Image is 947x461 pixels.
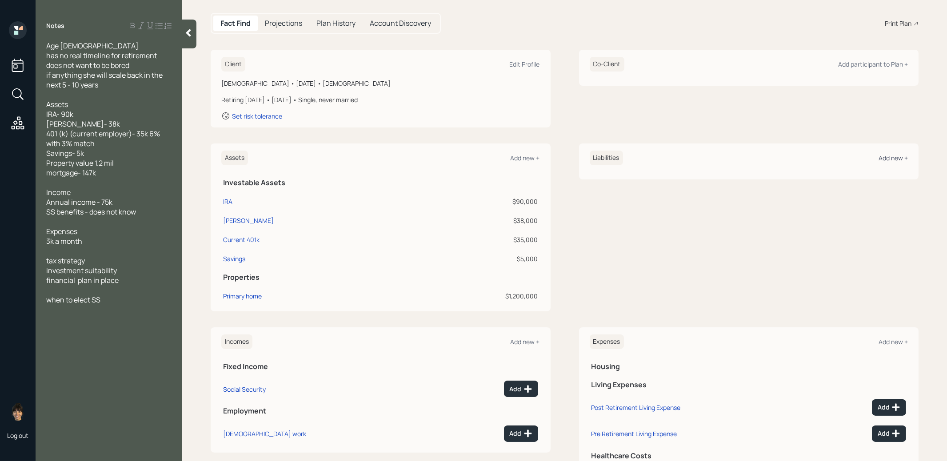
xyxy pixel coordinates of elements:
h6: Expenses [590,334,624,349]
span: Income Annual income - 75k SS benefits - does not know [46,187,136,217]
div: Pre Retirement Living Expense [591,429,677,438]
div: Savings [223,254,245,263]
button: Add [872,399,906,416]
button: Add [504,425,538,442]
span: Expenses 3k a month [46,227,82,246]
h5: Projections [265,19,302,28]
div: Edit Profile [510,60,540,68]
h6: Incomes [221,334,252,349]
div: Add new + [879,154,908,162]
h6: Assets [221,151,248,165]
div: Add new + [879,338,908,346]
span: when to elect SS [46,295,100,305]
div: Post Retirement Living Expense [591,403,681,412]
h5: Plan History [316,19,356,28]
div: $1,200,000 [415,291,538,301]
h6: Co-Client [590,57,624,72]
div: $35,000 [415,235,538,244]
h5: Fact Find [220,19,251,28]
div: [DEMOGRAPHIC_DATA] • [DATE] • [DEMOGRAPHIC_DATA] [221,79,540,88]
button: Add [504,381,538,397]
div: Log out [7,431,28,440]
div: Add participant to Plan + [838,60,908,68]
div: IRA [223,197,232,206]
div: [DEMOGRAPHIC_DATA] work [223,429,306,438]
h5: Employment [223,407,538,415]
button: Add [872,425,906,442]
div: Add [878,403,900,412]
img: treva-nostdahl-headshot.png [9,403,27,421]
span: Assets IRA- 90k [PERSON_NAME]- 38k 401 (k) (current employer)- 35k 6% with 3% match Savings- 5k P... [46,99,161,178]
div: Add new + [511,338,540,346]
div: [PERSON_NAME] [223,216,274,225]
div: $38,000 [415,216,538,225]
h5: Healthcare Costs [591,452,907,460]
span: tax strategy investment suitability financial plan in place [46,256,119,285]
div: Primary home [223,291,262,301]
div: Add new + [511,154,540,162]
h5: Investable Assets [223,179,538,187]
div: Add [510,385,532,393]
h6: Client [221,57,245,72]
div: Add [878,429,900,438]
h5: Properties [223,273,538,282]
h5: Account Discovery [370,19,431,28]
label: Notes [46,21,64,30]
h6: Liabilities [590,151,623,165]
div: Set risk tolerance [232,112,282,120]
div: Print Plan [885,19,911,28]
div: Current 401k [223,235,260,244]
div: Add [510,429,532,438]
div: $5,000 [415,254,538,263]
div: Retiring [DATE] • [DATE] • Single, never married [221,95,540,104]
div: $90,000 [415,197,538,206]
h5: Fixed Income [223,362,538,371]
span: Age [DEMOGRAPHIC_DATA] has no real timeline for retirement does not want to be bored if anything ... [46,41,164,90]
div: Social Security [223,385,266,393]
h5: Living Expenses [591,381,907,389]
h5: Housing [591,362,907,371]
